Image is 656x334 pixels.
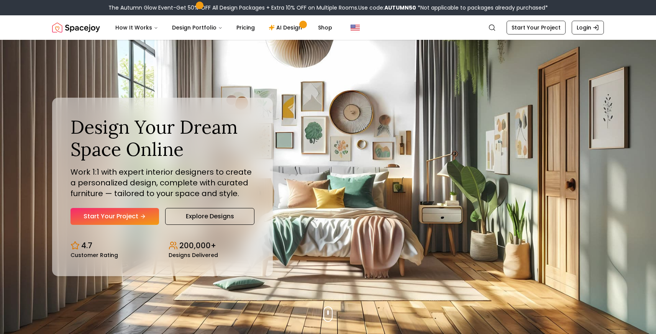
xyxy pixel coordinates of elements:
small: Customer Rating [71,252,118,258]
p: 4.7 [81,240,92,251]
small: Designs Delivered [169,252,218,258]
button: Design Portfolio [166,20,229,35]
a: Login [572,21,604,34]
div: Design stats [71,234,254,258]
p: Work 1:1 with expert interior designers to create a personalized design, complete with curated fu... [71,167,254,199]
a: Explore Designs [165,208,254,225]
div: The Autumn Glow Event-Get 50% OFF All Design Packages + Extra 10% OFF on Multiple Rooms. [108,4,548,11]
span: Use code: [358,4,416,11]
a: Pricing [230,20,261,35]
img: Spacejoy Logo [52,20,100,35]
nav: Main [109,20,338,35]
nav: Global [52,15,604,40]
a: Start Your Project [71,208,159,225]
img: United States [351,23,360,32]
a: Shop [312,20,338,35]
a: Spacejoy [52,20,100,35]
span: *Not applicable to packages already purchased* [416,4,548,11]
a: Start Your Project [507,21,566,34]
button: How It Works [109,20,164,35]
a: AI Design [262,20,310,35]
b: AUTUMN50 [384,4,416,11]
h1: Design Your Dream Space Online [71,116,254,160]
p: 200,000+ [179,240,216,251]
